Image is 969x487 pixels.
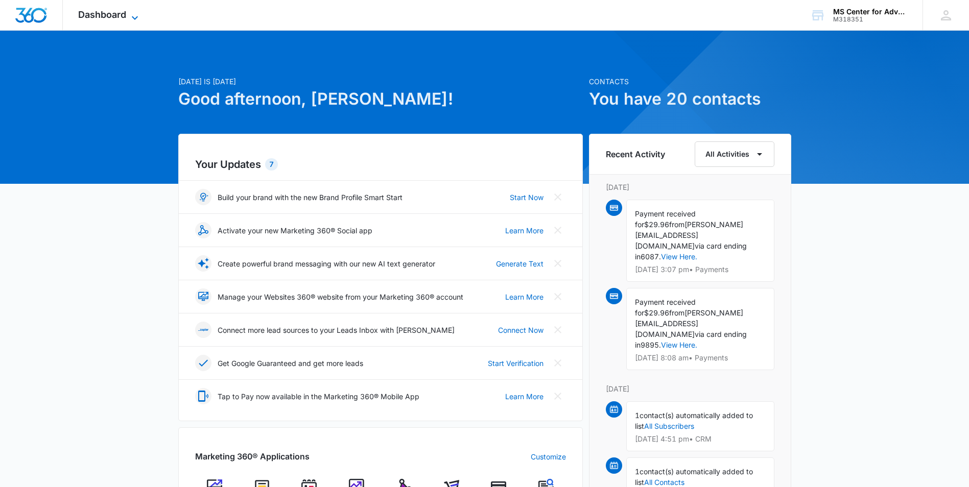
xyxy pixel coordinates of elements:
p: Activate your new Marketing 360® Social app [218,225,372,236]
button: Close [550,388,566,404]
span: $29.96 [644,220,669,229]
span: Payment received for [635,298,696,317]
button: Close [550,355,566,371]
button: All Activities [695,141,774,167]
p: [DATE] 8:08 am • Payments [635,354,766,361]
span: 6087. [641,252,661,261]
a: Start Now [510,192,543,203]
span: Dashboard [78,9,126,20]
h1: Good afternoon, [PERSON_NAME]! [178,87,583,111]
p: Contacts [589,76,791,87]
a: Connect Now [498,325,543,335]
a: View Here. [661,340,697,349]
a: Start Verification [488,358,543,369]
a: All Subscribers [644,422,694,430]
a: Learn More [505,291,543,302]
button: Close [550,255,566,272]
p: [DATE] [606,383,774,394]
span: from [669,220,684,229]
a: View Here. [661,252,697,261]
span: [PERSON_NAME] [684,308,743,317]
span: from [669,308,684,317]
h6: Recent Activity [606,148,665,160]
span: contact(s) automatically added to list [635,467,753,486]
p: [DATE] [606,182,774,192]
h1: You have 20 contacts [589,87,791,111]
button: Close [550,222,566,238]
div: account name [833,8,908,16]
p: [DATE] is [DATE] [178,76,583,87]
h2: Your Updates [195,157,566,172]
p: Build your brand with the new Brand Profile Smart Start [218,192,403,203]
p: [DATE] 4:51 pm • CRM [635,435,766,443]
p: [DATE] 3:07 pm • Payments [635,266,766,273]
span: 9895. [641,340,661,349]
div: account id [833,16,908,23]
span: [PERSON_NAME] [684,220,743,229]
button: Close [550,288,566,305]
h2: Marketing 360® Applications [195,450,310,462]
a: Learn More [505,391,543,402]
a: Generate Text [496,258,543,269]
p: Get Google Guaranteed and get more leads [218,358,363,369]
button: Close [550,189,566,205]
p: Manage your Websites 360® website from your Marketing 360® account [218,291,463,302]
p: Tap to Pay now available in the Marketing 360® Mobile App [218,391,419,402]
span: [EMAIL_ADDRESS][DOMAIN_NAME] [635,231,698,250]
a: Learn More [505,225,543,236]
span: $29.96 [644,308,669,317]
span: [EMAIL_ADDRESS][DOMAIN_NAME] [635,319,698,338]
span: 1 [635,411,640,420]
div: 7 [265,158,278,171]
a: All Contacts [644,478,684,486]
button: Close [550,322,566,338]
p: Create powerful brand messaging with our new AI text generator [218,258,435,269]
span: Payment received for [635,209,696,229]
p: Connect more lead sources to your Leads Inbox with [PERSON_NAME] [218,325,455,335]
a: Customize [531,451,566,462]
span: 1 [635,467,640,476]
span: contact(s) automatically added to list [635,411,753,430]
